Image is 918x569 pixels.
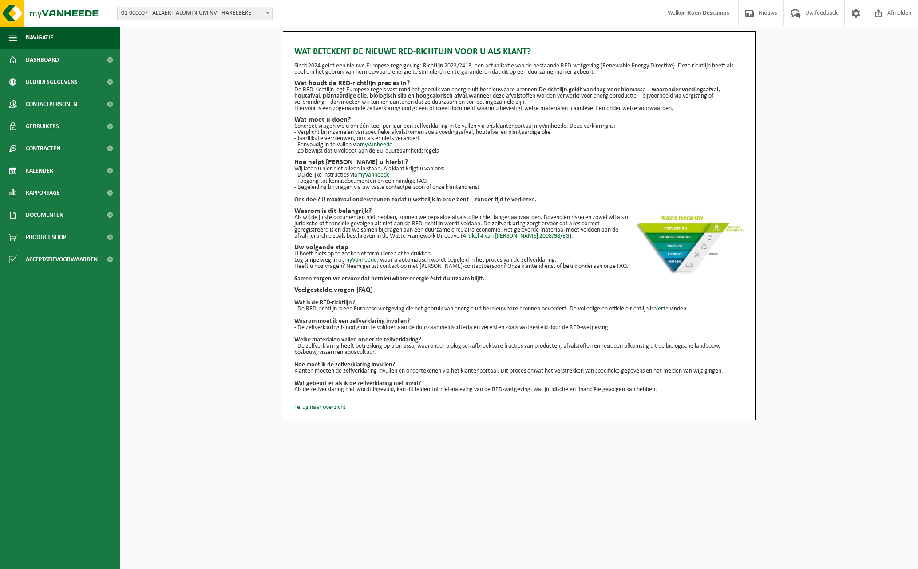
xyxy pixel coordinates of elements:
p: Heeft u nog vragen? Neem gerust contact op met [PERSON_NAME]-contactpersoon? Onze klantendienst o... [294,263,744,270]
h2: Uw volgende stap [294,244,744,251]
strong: Koen Descamps [688,10,729,16]
p: - Begeleiding bij vragen via uw vaste contactpersoon of onze klantendienst [294,184,744,191]
p: - De zelfverklaring heeft betrekking op biomassa, waaronder biologisch afbreekbare fracties van p... [294,343,744,356]
b: Wat is de RED-richtlijn? [294,299,355,306]
a: myVanheede [357,172,390,178]
p: Concreet vragen we u om één keer per jaar een zelfverklaring in te vullen via ons klantenportaal ... [294,123,744,129]
a: myVanheede [344,257,377,263]
b: Waarom moet ik een zelfverklaring invullen? [294,318,410,325]
a: Artikel 4 van [PERSON_NAME] 2008/98/EG [463,233,570,239]
b: Welke materialen vallen onder de zelfverklaring? [294,337,421,343]
p: - De zelfverklaring is nodig om te voldoen aan de duurzaamheidscriteria en vereisten zoals vastge... [294,325,744,331]
a: myVanheede [360,141,392,148]
a: hier [653,306,663,312]
strong: Ons doel? U maximaal ondersteunen zodat u wettelijk in orde bent – zonder tijd te verliezen. [294,196,537,203]
span: Dashboard [26,49,59,71]
span: Rapportage [26,182,60,204]
p: Sinds 2024 geldt een nieuwe Europese regelgeving: Richtlijn 2023/2413, een actualisatie van de be... [294,63,744,75]
p: De RED-richtlijn legt Europese regels vast rond het gebruik van energie uit hernieuwbare bronnen.... [294,87,744,106]
span: Documenten [26,204,63,226]
p: - Verplicht bij inzamelen van specifieke afvalstromen zoals voedingsafval, houtafval en plantaard... [294,129,744,136]
span: Bedrijfsgegevens [26,71,78,93]
p: - De RED-richtlijn is een Europese wetgeving die het gebruik van energie uit hernieuwbare bronnen... [294,306,744,312]
p: - Eenvoudig in te vullen via [294,142,744,148]
span: Product Shop [26,226,66,248]
p: - Duidelijke instructies via [294,172,744,178]
p: U hoeft niets op te zoeken of formulieren af te drukken. Log simpelweg in op , waar u automatisch... [294,251,744,263]
h2: Veelgestelde vragen (FAQ) [294,286,744,294]
b: Wat gebeurt er als ik de zelfverklaring niet invul? [294,380,421,387]
h2: Wat houdt de RED-richtlijn precies in? [294,80,744,87]
span: Gebruikers [26,115,59,137]
strong: De richtlijn geldt vandaag voor biomassa – waaronder voedingsafval, houtafval, plantaardige olie,... [294,86,720,99]
span: Wat betekent de nieuwe RED-richtlijn voor u als klant? [294,45,531,59]
span: Navigatie [26,27,53,49]
span: Kalender [26,160,53,182]
h2: Hoe helpt [PERSON_NAME] u hierbij? [294,159,744,166]
span: Contracten [26,137,60,160]
h2: Wat moet u doen? [294,116,744,123]
span: Acceptatievoorwaarden [26,248,98,271]
p: - Zo bewijst dat u voldoet aan de EU-duurzaamheidsregels [294,148,744,154]
span: Contactpersonen [26,93,77,115]
span: 01-000007 - ALLAERT ALUMINIUM NV - HARELBEKE [118,7,272,20]
span: 01-000007 - ALLAERT ALUMINIUM NV - HARELBEKE [117,7,273,20]
h2: Waarom is dit belangrijk? [294,208,744,215]
p: Als de zelfverklaring niet wordt ingevuld, kan dit leiden tot niet-naleving van de RED-wetgeving,... [294,387,744,393]
p: Als wij de juiste documenten niet hebben, kunnen we bepaalde afvalstoffen niet langer aanvaarden.... [294,215,744,239]
b: Hoe moet ik de zelfverklaring invullen? [294,361,395,368]
p: - Jaarlijks te vernieuwen, ook als er niets verandert [294,136,744,142]
p: Wij laten u hier niet alleen in staan. Als klant krijgt u van ons: [294,166,744,172]
b: Samen zorgen we ervoor dat hernieuwbare energie écht duurzaam blijft. [294,275,485,282]
a: Terug naar overzicht [294,404,346,411]
p: - Toegang tot kennisdocumenten en een handige FAQ [294,178,744,184]
p: Klanten moeten de zelfverklaring invullen en ondertekenen via het klantenportaal. Dit proces omva... [294,368,744,374]
p: Hiervoor is een zogenaamde zelfverklaring nodig: een officieel document waarin u bevestigt welke ... [294,106,744,112]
